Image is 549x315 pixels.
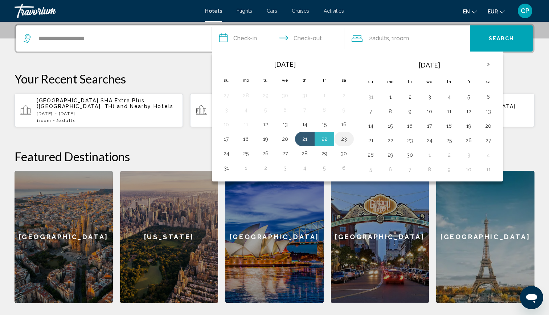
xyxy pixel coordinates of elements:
[483,164,494,175] button: Day 11
[279,90,291,101] button: Day 30
[338,105,350,115] button: Day 9
[240,105,252,115] button: Day 4
[372,35,389,42] span: Adults
[331,171,429,303] a: [GEOGRAPHIC_DATA]
[436,171,534,303] a: [GEOGRAPHIC_DATA]
[319,105,330,115] button: Day 8
[424,106,435,116] button: Day 10
[488,6,505,17] button: Change currency
[279,148,291,159] button: Day 27
[404,135,416,146] button: Day 23
[260,163,271,173] button: Day 2
[319,90,330,101] button: Day 1
[16,25,533,52] div: Search widget
[483,106,494,116] button: Day 13
[37,111,177,116] p: [DATE] - [DATE]
[279,105,291,115] button: Day 6
[15,71,534,86] p: Your Recent Searches
[37,118,51,123] span: 1
[385,135,396,146] button: Day 22
[483,150,494,160] button: Day 4
[299,134,311,144] button: Day 21
[190,93,359,127] button: Hotels in [GEOGRAPHIC_DATA], [GEOGRAPHIC_DATA], [GEOGRAPHIC_DATA][DATE] - [DATE]1Room2Adults
[338,163,350,173] button: Day 6
[60,118,75,123] span: Adults
[260,90,271,101] button: Day 29
[443,106,455,116] button: Day 11
[260,148,271,159] button: Day 26
[279,163,291,173] button: Day 3
[463,150,475,160] button: Day 3
[443,164,455,175] button: Day 9
[338,90,350,101] button: Day 2
[319,134,330,144] button: Day 22
[240,148,252,159] button: Day 25
[463,106,475,116] button: Day 12
[424,92,435,102] button: Day 3
[344,25,470,52] button: Travelers: 2 adults, 0 children
[381,56,479,74] th: [DATE]
[443,121,455,131] button: Day 18
[365,164,377,175] button: Day 5
[443,150,455,160] button: Day 2
[385,150,396,160] button: Day 29
[365,106,377,116] button: Day 7
[299,105,311,115] button: Day 7
[385,92,396,102] button: Day 1
[221,134,232,144] button: Day 17
[319,119,330,130] button: Day 15
[221,119,232,130] button: Day 10
[37,98,145,109] span: [GEOGRAPHIC_DATA] SHA Extra Plus ([GEOGRAPHIC_DATA], TH)
[240,163,252,173] button: Day 1
[15,171,113,303] a: [GEOGRAPHIC_DATA]
[488,9,498,15] span: EUR
[319,148,330,159] button: Day 29
[489,36,514,42] span: Search
[212,25,345,52] button: Check in and out dates
[424,164,435,175] button: Day 8
[120,171,218,303] a: [US_STATE]
[319,163,330,173] button: Day 5
[15,93,183,127] button: [GEOGRAPHIC_DATA] SHA Extra Plus ([GEOGRAPHIC_DATA], TH) and Nearby Hotels[DATE] - [DATE]1Room2Ad...
[117,103,173,109] span: and Nearby Hotels
[299,90,311,101] button: Day 31
[240,119,252,130] button: Day 11
[424,121,435,131] button: Day 17
[338,119,350,130] button: Day 16
[324,8,344,14] a: Activities
[365,121,377,131] button: Day 14
[338,148,350,159] button: Day 30
[237,8,252,14] a: Flights
[240,90,252,101] button: Day 28
[424,135,435,146] button: Day 24
[424,150,435,160] button: Day 1
[260,119,271,130] button: Day 12
[394,35,409,42] span: Room
[221,148,232,159] button: Day 24
[299,119,311,130] button: Day 14
[521,7,529,15] span: CP
[365,135,377,146] button: Day 21
[205,8,222,14] a: Hotels
[479,56,498,73] button: Next month
[39,118,52,123] span: Room
[470,25,533,52] button: Search
[225,171,324,303] a: [GEOGRAPHIC_DATA]
[260,105,271,115] button: Day 5
[365,92,377,102] button: Day 31
[365,150,377,160] button: Day 28
[15,149,534,164] h2: Featured Destinations
[260,134,271,144] button: Day 19
[338,134,350,144] button: Day 23
[221,163,232,173] button: Day 31
[385,106,396,116] button: Day 8
[463,164,475,175] button: Day 10
[463,121,475,131] button: Day 19
[404,92,416,102] button: Day 2
[267,8,277,14] a: Cars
